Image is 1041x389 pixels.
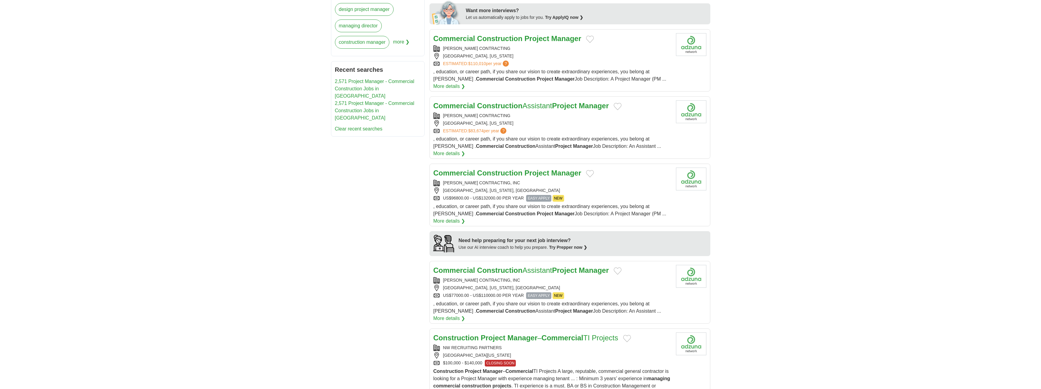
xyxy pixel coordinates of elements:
[335,79,414,99] a: 2,571 Project Manager - Commercial Construction Jobs in [GEOGRAPHIC_DATA]
[433,102,609,110] a: Commercial ConstructionAssistantProject Manager
[483,369,503,374] strong: Manager
[433,266,609,274] a: Commercial ConstructionAssistantProject Manager
[335,126,383,131] a: Clear recent searches
[542,334,583,342] strong: Commercial
[335,19,382,32] a: managing director
[335,3,394,16] a: design project manager
[433,34,581,43] a: Commercial Construction Project Manager
[393,36,409,52] span: more ❯
[505,211,536,216] strong: Construction
[433,360,671,366] div: $100,000 - $140,000
[433,53,671,59] div: [GEOGRAPHIC_DATA], [US_STATE]
[433,113,671,119] div: [PERSON_NAME] CONTRACTING
[433,102,475,110] strong: Commercial
[433,169,475,177] strong: Commercial
[476,308,504,314] strong: Commercial
[579,102,609,110] strong: Manager
[551,34,581,43] strong: Manager
[505,76,536,82] strong: Construction
[647,376,670,381] strong: managing
[433,352,671,359] div: [GEOGRAPHIC_DATA][US_STATE]
[433,204,667,216] span: , education, or career path, if you share our vision to create extraordinary experiences, you bel...
[465,369,481,374] strong: Project
[433,334,479,342] strong: Construction
[555,211,575,216] strong: Manager
[433,277,671,283] div: [PERSON_NAME] CONTRACTING, INC
[526,292,551,299] span: EASY APPLY
[433,69,667,82] span: , education, or career path, if you share our vision to create extraordinary experiences, you bel...
[433,83,465,90] a: More details ❯
[433,120,671,127] div: [GEOGRAPHIC_DATA], [US_STATE]
[481,334,505,342] strong: Project
[433,150,465,157] a: More details ❯
[537,76,553,82] strong: Project
[476,211,504,216] strong: Commercial
[505,308,536,314] strong: Construction
[552,266,577,274] strong: Project
[433,217,465,225] a: More details ❯
[459,237,588,244] div: Need help preparing for your next job interview?
[433,180,671,186] div: [PERSON_NAME] CONTRACTING, INC
[433,345,671,351] div: NW RECRUITING PARTNERS
[525,34,549,43] strong: Project
[551,169,581,177] strong: Manager
[573,308,593,314] strong: Manager
[468,128,484,133] span: $83,674
[433,34,475,43] strong: Commercial
[477,34,522,43] strong: Construction
[433,195,671,202] div: US$96800.00 - US$132000.00 PER YEAR
[492,383,511,388] strong: projects
[468,61,486,66] span: $110,010
[485,360,516,366] span: CLOSING SOON
[676,265,706,288] img: Company logo
[433,383,460,388] strong: commercial
[433,169,581,177] a: Commercial Construction Project Manager
[335,36,390,49] a: construction manager
[555,144,572,149] strong: Project
[477,169,522,177] strong: Construction
[433,136,661,149] span: , education, or career path, if you share our vision to create extraordinary experiences, you bel...
[443,128,508,134] a: ESTIMATED:$83,674per year?
[555,308,572,314] strong: Project
[579,266,609,274] strong: Manager
[433,334,618,342] a: Construction Project Manager–CommercialTI Projects
[614,267,622,275] button: Add to favorite jobs
[586,36,594,43] button: Add to favorite jobs
[545,15,583,20] a: Try ApplyIQ now ❯
[433,315,465,322] a: More details ❯
[525,169,549,177] strong: Project
[586,170,594,177] button: Add to favorite jobs
[553,195,564,202] span: NEW
[614,103,622,110] button: Add to favorite jobs
[477,266,522,274] strong: Construction
[676,332,706,355] img: Company logo
[676,33,706,56] img: Company logo
[505,369,533,374] strong: Commercial
[335,65,421,74] h2: Recent searches
[553,292,564,299] span: NEW
[623,335,631,342] button: Add to favorite jobs
[676,168,706,190] img: Company logo
[552,102,577,110] strong: Project
[549,245,588,250] a: Try Prepper now ❯
[476,144,504,149] strong: Commercial
[526,195,551,202] span: EASY APPLY
[477,102,522,110] strong: Construction
[433,266,475,274] strong: Commercial
[433,369,464,374] strong: Construction
[503,61,509,67] span: ?
[443,61,510,67] a: ESTIMATED:$110,010per year?
[573,144,593,149] strong: Manager
[433,45,671,52] div: [PERSON_NAME] CONTRACTING
[433,187,671,194] div: [GEOGRAPHIC_DATA], [US_STATE], [GEOGRAPHIC_DATA]
[505,144,536,149] strong: Construction
[335,101,414,120] a: 2,571 Project Manager - Commercial Construction Jobs in [GEOGRAPHIC_DATA]
[476,76,504,82] strong: Commercial
[676,100,706,123] img: Company logo
[466,7,707,14] div: Want more interviews?
[433,301,661,314] span: , education, or career path, if you share our vision to create extraordinary experiences, you bel...
[500,128,506,134] span: ?
[462,383,491,388] strong: construction
[555,76,575,82] strong: Manager
[466,14,707,21] div: Let us automatically apply to jobs for you.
